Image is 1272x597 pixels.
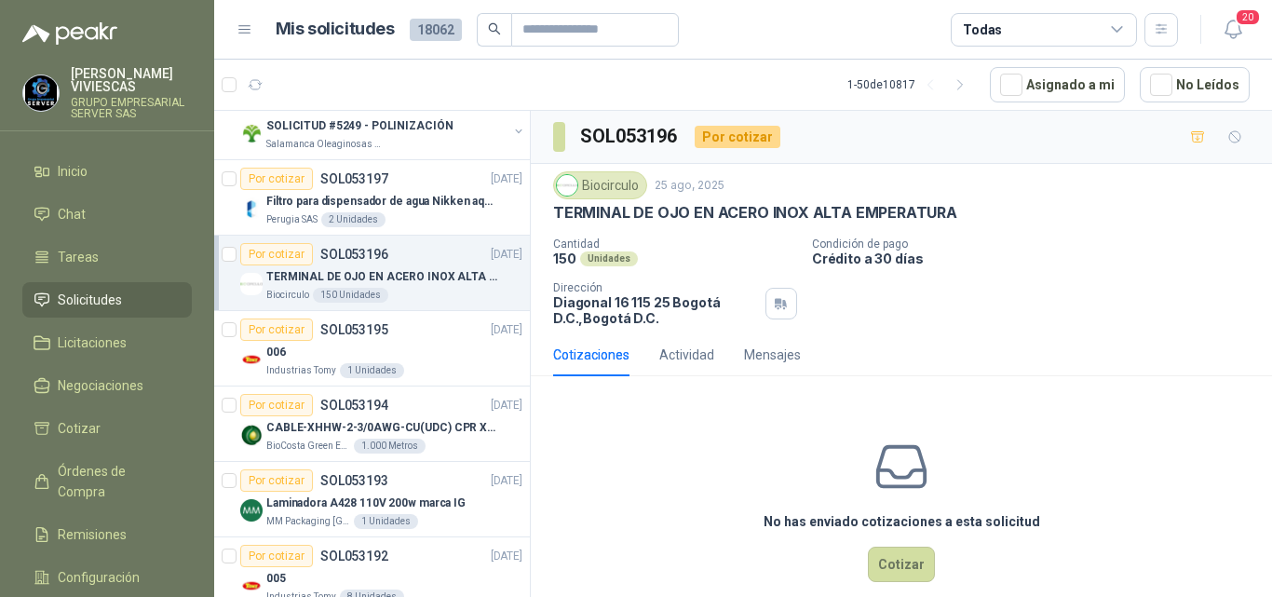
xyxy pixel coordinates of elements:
button: Cotizar [868,547,935,582]
p: Diagonal 16 115 25 Bogotá D.C. , Bogotá D.C. [553,294,758,326]
div: Por cotizar [695,126,780,148]
p: Industrias Tomy [266,363,336,378]
p: Condición de pago [812,237,1265,251]
p: 005 [266,570,286,588]
img: Company Logo [240,197,263,220]
span: Configuración [58,567,140,588]
span: Cotizar [58,418,101,439]
div: Unidades [580,251,638,266]
span: Solicitudes [58,290,122,310]
span: Órdenes de Compra [58,461,174,502]
a: Solicitudes [22,282,192,318]
p: [DATE] [491,246,522,264]
div: Actividad [659,345,714,365]
a: Licitaciones [22,325,192,360]
p: SOLICITUD #5249 - POLINIZACIÓN [266,117,453,135]
a: Inicio [22,154,192,189]
h3: No has enviado cotizaciones a esta solicitud [764,511,1040,532]
span: 18062 [410,19,462,41]
a: Negociaciones [22,368,192,403]
p: 25 ago, 2025 [655,177,724,195]
p: [DATE] [491,321,522,339]
img: Company Logo [23,75,59,111]
div: 150 Unidades [313,288,388,303]
div: 1.000 Metros [354,439,426,454]
a: Configuración [22,560,192,595]
p: MM Packaging [GEOGRAPHIC_DATA] [266,514,350,529]
p: GRUPO EMPRESARIAL SERVER SAS [71,97,192,119]
a: Tareas [22,239,192,275]
p: SOL053197 [320,172,388,185]
div: Todas [963,20,1002,40]
div: Por cotizar [240,319,313,341]
p: Laminadora A428 110V 200w marca IG [266,495,466,512]
a: Por cotizarSOL053193[DATE] Company LogoLaminadora A428 110V 200w marca IGMM Packaging [GEOGRAPHIC... [214,462,530,537]
p: SOL053193 [320,474,388,487]
h3: SOL053196 [580,122,680,151]
span: Inicio [58,161,88,182]
p: BioCosta Green Energy S.A.S [266,439,350,454]
p: SOL053196 [320,248,388,261]
p: SOL053192 [320,550,388,563]
img: Company Logo [557,175,577,196]
p: TERMINAL DE OJO EN ACERO INOX ALTA EMPERATURA [266,268,498,286]
div: Por cotizar [240,243,313,265]
a: Remisiones [22,517,192,552]
img: Company Logo [240,348,263,371]
p: TERMINAL DE OJO EN ACERO INOX ALTA EMPERATURA [553,203,957,223]
p: Biocirculo [266,288,309,303]
div: 1 - 50 de 10817 [847,70,975,100]
button: Asignado a mi [990,67,1125,102]
p: CABLE-XHHW-2-3/0AWG-CU(UDC) CPR XLPE FR [266,419,498,437]
p: Filtro para dispensador de agua Nikken aqua pour deluxe [266,193,498,210]
div: Mensajes [744,345,801,365]
button: No Leídos [1140,67,1250,102]
p: SOL053194 [320,399,388,412]
span: Chat [58,204,86,224]
p: Dirección [553,281,758,294]
span: Negociaciones [58,375,143,396]
a: Por cotizarSOL053197[DATE] Company LogoFiltro para dispensador de agua Nikken aqua pour deluxePer... [214,160,530,236]
a: Por cotizarSOL053196[DATE] Company LogoTERMINAL DE OJO EN ACERO INOX ALTA EMPERATURABiocirculo150... [214,236,530,311]
a: Por cotizarSOL053194[DATE] Company LogoCABLE-XHHW-2-3/0AWG-CU(UDC) CPR XLPE FRBioCosta Green Ener... [214,387,530,462]
a: Chat [22,197,192,232]
img: Company Logo [240,273,263,295]
h1: Mis solicitudes [276,16,395,43]
p: [DATE] [491,397,522,414]
div: Por cotizar [240,545,313,567]
div: 1 Unidades [354,514,418,529]
img: Logo peakr [22,22,117,45]
p: SOL053195 [320,323,388,336]
span: Licitaciones [58,332,127,353]
span: Remisiones [58,524,127,545]
span: Tareas [58,247,99,267]
button: 20 [1216,13,1250,47]
div: 1 Unidades [340,363,404,378]
div: Por cotizar [240,469,313,492]
div: Cotizaciones [553,345,629,365]
a: Órdenes de Compra [22,454,192,509]
p: [DATE] [491,472,522,490]
a: Cotizar [22,411,192,446]
div: Por cotizar [240,168,313,190]
a: Por cotizarSOL053195[DATE] Company Logo006Industrias Tomy1 Unidades [214,311,530,387]
img: Company Logo [240,575,263,597]
div: Biocirculo [553,171,647,199]
p: 006 [266,344,286,361]
span: 20 [1235,8,1261,26]
p: Crédito a 30 días [812,251,1265,266]
div: 2 Unidades [321,212,386,227]
img: Company Logo [240,499,263,522]
p: [PERSON_NAME] VIVIESCAS [71,67,192,93]
p: [DATE] [491,548,522,565]
p: Cantidad [553,237,797,251]
div: Por cotizar [240,394,313,416]
p: Perugia SAS [266,212,318,227]
img: Company Logo [240,424,263,446]
a: 1 0 0 0 0 0 GSOL005109[DATE] Company LogoSOLICITUD #5249 - POLINIZACIÓNSalamanca Oleaginosas SAS [240,92,526,152]
img: Company Logo [240,122,263,144]
span: search [488,22,501,35]
p: [DATE] [491,170,522,188]
p: Salamanca Oleaginosas SAS [266,137,384,152]
p: 150 [553,251,576,266]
